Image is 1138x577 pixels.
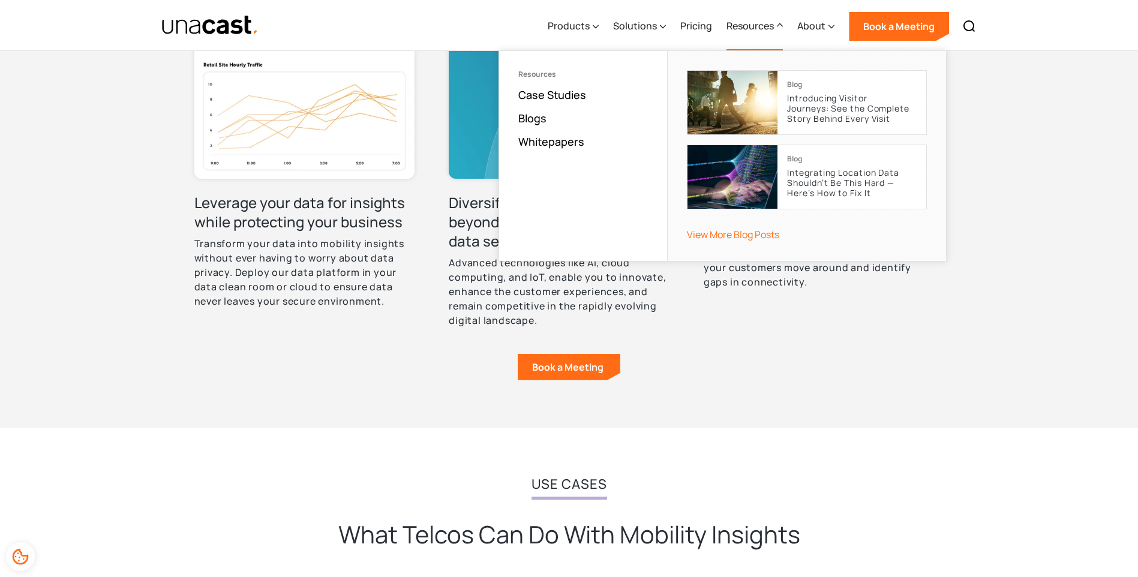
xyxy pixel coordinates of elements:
[449,193,669,251] h3: Diversify revenue streams beyond traditional voice and data services
[613,19,657,33] div: Solutions
[518,134,584,149] a: Whitepapers
[548,19,590,33] div: Products
[687,145,777,209] img: cover
[687,70,927,135] a: BlogIntroducing Visitor Journeys: See the Complete Story Behind Every Visit
[518,70,648,79] div: Resources
[726,2,783,51] div: Resources
[680,2,712,51] a: Pricing
[518,88,586,102] a: Case Studies
[161,15,259,36] img: Unacast text logo
[194,236,415,308] p: Transform your data into mobility insights without ever having to worry about data privacy. Deplo...
[338,519,800,550] h2: What Telcos Can Do With Mobility Insights
[161,15,259,36] a: home
[613,2,666,51] div: Solutions
[797,19,825,33] div: About
[499,50,947,262] nav: Resources
[532,476,607,492] h2: Use Cases
[194,193,415,232] h3: Leverage your data for insights while protecting your business
[849,12,949,41] a: Book a Meeting
[797,2,834,51] div: About
[962,19,977,34] img: Search icon
[6,542,35,571] div: Cookie Preferences
[726,19,774,33] div: Resources
[548,2,599,51] div: Products
[449,256,669,327] p: Advanced technologies like AI, cloud computing, and IoT, enable you to innovate, enhance the cust...
[687,71,777,134] img: cover
[518,354,620,380] a: Book a Meeting
[787,80,802,89] div: Blog
[687,145,927,209] a: BlogIntegrating Location Data Shouldn’t Be This Hard — Here’s How to Fix It
[787,168,917,198] p: Integrating Location Data Shouldn’t Be This Hard — Here’s How to Fix It
[518,111,547,125] a: Blogs
[787,155,802,163] div: Blog
[787,94,917,124] p: Introducing Visitor Journeys: See the Complete Story Behind Every Visit
[687,228,779,241] a: View More Blog Posts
